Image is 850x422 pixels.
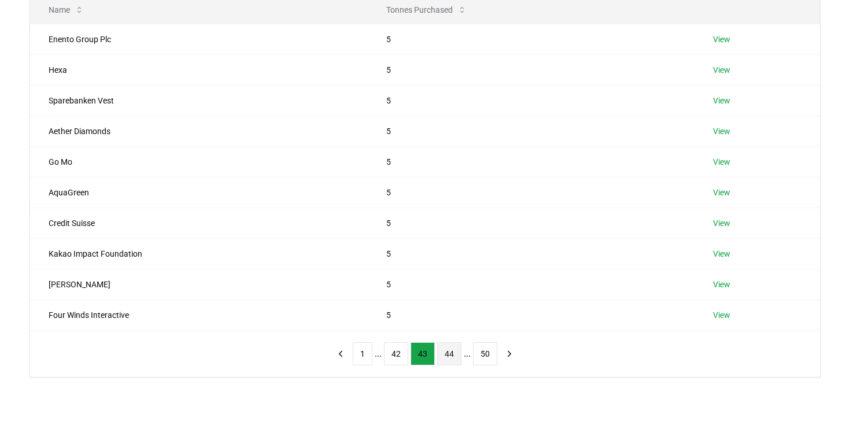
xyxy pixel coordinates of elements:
[368,177,694,208] td: 5
[30,299,368,330] td: Four Winds Interactive
[464,347,471,361] li: ...
[384,342,408,365] button: 42
[713,248,730,260] a: View
[30,85,368,116] td: Sparebanken Vest
[713,279,730,290] a: View
[30,208,368,238] td: Credit Suisse
[331,342,350,365] button: previous page
[500,342,519,365] button: next page
[713,125,730,137] a: View
[30,54,368,85] td: Hexa
[353,342,372,365] button: 1
[368,299,694,330] td: 5
[368,208,694,238] td: 5
[368,116,694,146] td: 5
[473,342,497,365] button: 50
[30,177,368,208] td: AquaGreen
[30,238,368,269] td: Kakao Impact Foundation
[368,24,694,54] td: 5
[30,146,368,177] td: Go Mo
[368,54,694,85] td: 5
[713,64,730,76] a: View
[713,95,730,106] a: View
[368,85,694,116] td: 5
[713,217,730,229] a: View
[30,116,368,146] td: Aether Diamonds
[30,269,368,299] td: [PERSON_NAME]
[713,156,730,168] a: View
[368,269,694,299] td: 5
[713,187,730,198] a: View
[368,146,694,177] td: 5
[437,342,461,365] button: 44
[30,24,368,54] td: Enento Group Plc
[375,347,382,361] li: ...
[713,309,730,321] a: View
[713,34,730,45] a: View
[411,342,435,365] button: 43
[368,238,694,269] td: 5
